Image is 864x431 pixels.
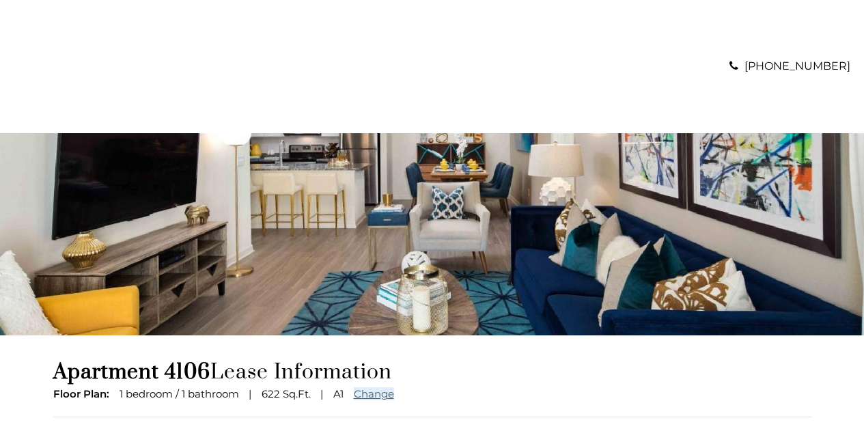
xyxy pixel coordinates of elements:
[744,59,850,72] a: [PHONE_NUMBER]
[53,359,811,385] h1: Lease Information
[53,359,210,385] span: Apartment 4106
[53,387,109,400] span: Floor Plan:
[354,387,394,400] a: Change
[262,387,280,400] span: 622
[120,387,239,400] span: 1 bedroom / 1 bathroom
[333,387,344,400] span: A1
[14,14,120,120] img: A graphic with a red M and the word SOUTH.
[283,387,311,400] span: Sq.Ft.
